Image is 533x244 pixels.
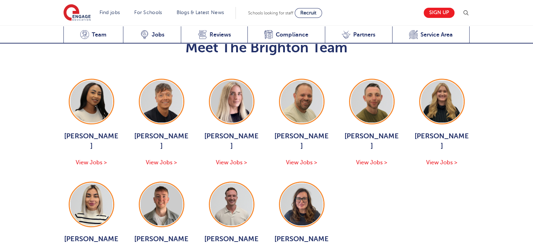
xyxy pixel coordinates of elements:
a: [PERSON_NAME] View Jobs > [274,79,330,167]
a: Compliance [247,26,325,44]
a: [PERSON_NAME] View Jobs > [414,79,470,167]
a: Team [63,26,123,44]
img: Ash Francis [141,183,183,225]
span: View Jobs > [76,159,107,166]
a: Sign up [424,8,455,18]
a: Partners [325,26,392,44]
span: [PERSON_NAME] [274,131,330,151]
a: For Schools [134,10,162,15]
span: Service Area [421,31,453,38]
span: View Jobs > [356,159,387,166]
a: [PERSON_NAME] View Jobs > [63,79,119,167]
span: View Jobs > [426,159,457,166]
span: Compliance [276,31,308,38]
a: Reviews [181,26,247,44]
a: [PERSON_NAME] View Jobs > [344,79,400,167]
a: [PERSON_NAME] View Jobs > [134,79,190,167]
img: Gemma White [421,80,463,123]
img: Emma Scott [70,183,112,225]
img: Paul Tricker [281,80,323,123]
h2: Meet The Brighton Team [63,39,470,56]
img: Aaron Blackwell [141,80,183,123]
img: Engage Education [63,4,91,22]
a: Find jobs [100,10,120,15]
a: [PERSON_NAME] View Jobs > [204,79,260,167]
span: Schools looking for staff [248,11,293,15]
img: Mia Menson [70,80,112,123]
span: [PERSON_NAME] [204,131,260,151]
img: Will Taylor [211,183,253,225]
a: Service Area [392,26,470,44]
a: Jobs [123,26,181,44]
img: Ryan Simmons [351,80,393,123]
span: View Jobs > [216,159,247,166]
span: View Jobs > [146,159,177,166]
span: [PERSON_NAME] [63,131,119,151]
span: Partners [353,31,375,38]
span: [PERSON_NAME] [134,131,190,151]
img: Amy Morris [281,183,323,225]
span: Team [92,31,107,38]
a: Recruit [295,8,322,18]
img: Megan Parsons [211,80,253,123]
span: Reviews [210,31,231,38]
span: Jobs [152,31,164,38]
span: [PERSON_NAME] [344,131,400,151]
span: View Jobs > [286,159,317,166]
a: Blogs & Latest News [177,10,224,15]
span: Recruit [300,10,316,15]
span: [PERSON_NAME] [414,131,470,151]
